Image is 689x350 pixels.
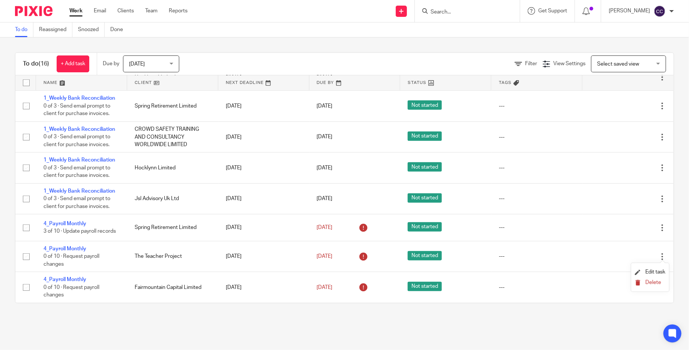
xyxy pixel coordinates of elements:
td: Jsl Advisory Uk Ltd [127,183,218,214]
span: Select saved view [597,61,639,67]
a: Snoozed [78,22,105,37]
a: Team [145,7,158,15]
td: [DATE] [218,121,309,152]
span: (16) [39,61,49,67]
div: --- [499,195,575,202]
p: [PERSON_NAME] [609,7,650,15]
span: Not started [408,282,442,291]
td: Spring Retirement Limited [127,91,218,121]
div: --- [499,164,575,172]
a: Done [110,22,129,37]
td: Spring Retirement Limited [127,214,218,241]
span: Not started [408,193,442,203]
span: Not started [408,162,442,172]
td: [DATE] [218,91,309,121]
span: View Settings [553,61,585,66]
span: Delete [645,280,661,285]
a: To do [15,22,33,37]
span: Tags [499,81,512,85]
span: 0 of 10 · Request payroll changes [44,285,99,298]
td: [DATE] [218,183,309,214]
span: [DATE] [317,254,333,259]
a: Reassigned [39,22,72,37]
td: Fairmountain Capital Limited [127,272,218,303]
span: Not started [408,222,442,232]
a: 4_Payroll Monthly [44,246,86,251]
span: Not started [408,132,442,141]
a: 4_Payroll Monthly [44,277,86,282]
a: Clients [117,7,134,15]
span: Get Support [538,8,567,13]
span: [DATE] [317,103,333,109]
span: [DATE] [129,61,145,67]
div: --- [499,224,575,231]
input: Search [430,9,497,16]
a: + Add task [57,55,89,72]
button: Delete [635,280,665,286]
a: 1_Weekly Bank Reconciliation [44,127,115,132]
img: svg%3E [654,5,666,17]
h1: To do [23,60,49,68]
div: --- [499,102,575,110]
td: The Teacher Project [127,241,218,272]
td: Hocklynn Limited [127,153,218,183]
span: Not started [408,100,442,110]
img: Pixie [15,6,53,16]
td: CROWD SAFETY TRAINING AND CONSULTANCY WORLDWIDE LIMITED [127,121,218,152]
span: 0 of 3 · Send email prompt to client for purchase invoices. [44,165,110,178]
a: 1_Weekly Bank Reconciliation [44,188,115,194]
td: [DATE] [218,214,309,241]
span: 0 of 10 · Request payroll changes [44,254,99,267]
a: 1_Weekly Bank Reconciliation [44,96,115,101]
span: [DATE] [317,285,333,290]
td: [DATE] [218,272,309,303]
a: Reports [169,7,188,15]
span: Not started [408,251,442,260]
td: [DATE] [218,241,309,272]
a: Edit task [635,269,665,275]
a: Work [69,7,83,15]
a: 1_Weekly Bank Reconciliation [44,157,115,163]
span: [DATE] [317,196,333,202]
span: [DATE] [317,225,333,230]
div: --- [499,253,575,260]
span: 0 of 3 · Send email prompt to client for purchase invoices. [44,103,110,117]
div: --- [499,284,575,291]
span: [DATE] [317,165,333,171]
span: 0 of 3 · Send email prompt to client for purchase invoices. [44,135,110,148]
span: 0 of 3 · Send email prompt to client for purchase invoices. [44,196,110,209]
span: Edit task [645,269,665,275]
span: Filter [525,61,537,66]
span: 3 of 10 · Update payroll records [44,229,116,234]
span: [DATE] [317,135,333,140]
div: --- [499,133,575,141]
td: [DATE] [218,153,309,183]
p: Due by [103,60,119,67]
a: 4_Payroll Monthly [44,221,86,226]
a: Email [94,7,106,15]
